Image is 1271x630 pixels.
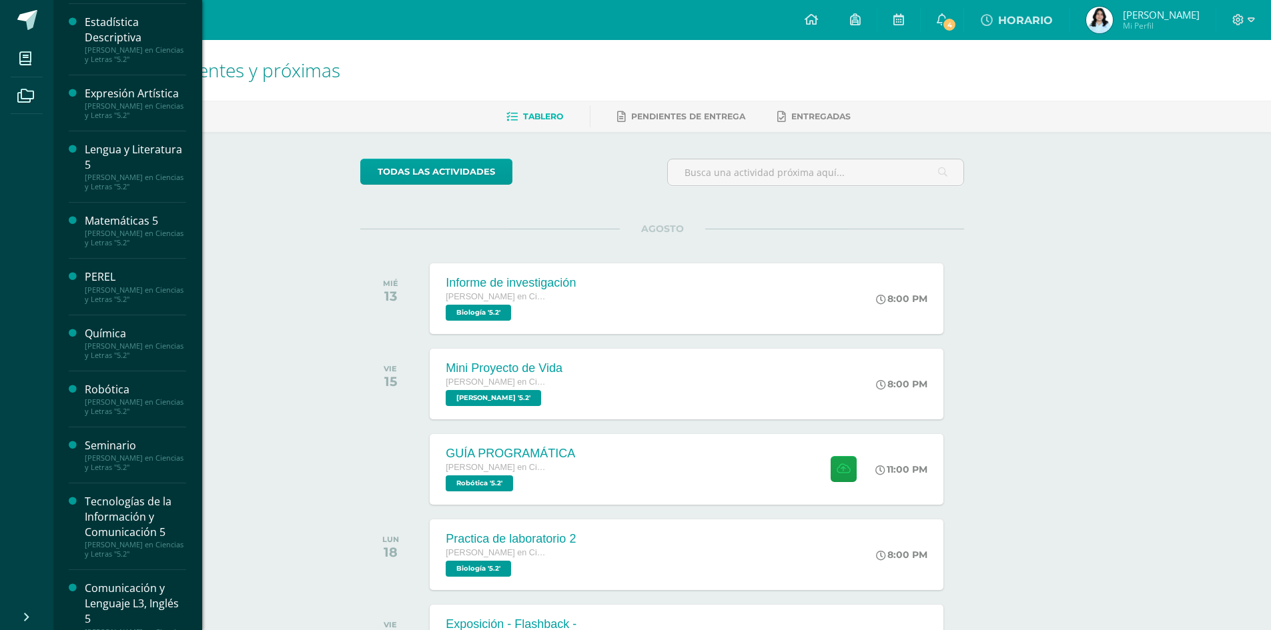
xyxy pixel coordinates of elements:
[85,438,186,472] a: Seminario[PERSON_NAME] en Ciencias y Letras "5.2"
[360,159,512,185] a: todas las Actividades
[383,620,398,629] div: VIE
[382,535,399,544] div: LUN
[85,173,186,191] div: [PERSON_NAME] en Ciencias y Letras "5.2"
[1123,20,1200,31] span: Mi Perfil
[875,463,927,475] div: 11:00 PM
[668,159,963,185] input: Busca una actividad próxima aquí...
[85,213,186,247] a: Matemáticas 5[PERSON_NAME] en Ciencias y Letras "5.2"
[85,581,186,627] div: Comunicación y Lenguaje L3, Inglés 5
[942,17,957,32] span: 4
[791,111,851,121] span: Entregadas
[383,279,398,288] div: MIÉ
[876,549,927,561] div: 8:00 PM
[446,447,575,461] div: GUÍA PROGRAMÁTICA
[446,561,511,577] span: Biología '5.2'
[85,326,186,341] div: Química
[382,544,399,560] div: 18
[1123,8,1200,21] span: [PERSON_NAME]
[446,377,546,387] span: [PERSON_NAME] en Ciencias y Letras
[446,276,576,290] div: Informe de investigación
[85,285,186,304] div: [PERSON_NAME] en Ciencias y Letras "5.2"
[446,305,511,321] span: Biología '5.2'
[631,111,745,121] span: Pendientes de entrega
[620,223,705,235] span: AGOSTO
[85,341,186,360] div: [PERSON_NAME] en Ciencias y Letras "5.2"
[85,269,186,285] div: PEREL
[85,229,186,247] div: [PERSON_NAME] en Ciencias y Letras "5.2"
[85,438,186,453] div: Seminario
[446,390,541,406] span: PEREL '5.2'
[85,142,186,173] div: Lengua y Literatura 5
[1086,7,1113,33] img: 8941c685f54627b9152dc87756334bd9.png
[85,86,186,101] div: Expresión Artística
[446,532,576,546] div: Practica de laboratorio 2
[85,15,186,64] a: Estadística Descriptiva[PERSON_NAME] en Ciencias y Letras "5.2"
[85,101,186,120] div: [PERSON_NAME] en Ciencias y Letras "5.2"
[523,111,563,121] span: Tablero
[446,475,513,491] span: Robótica '5.2'
[384,364,397,373] div: VIE
[85,213,186,229] div: Matemáticas 5
[998,14,1053,27] span: HORARIO
[85,86,186,120] a: Expresión Artística[PERSON_NAME] en Ciencias y Letras "5.2"
[85,142,186,191] a: Lengua y Literatura 5[PERSON_NAME] en Ciencias y Letras "5.2"
[777,106,851,127] a: Entregadas
[85,397,186,416] div: [PERSON_NAME] en Ciencias y Letras "5.2"
[617,106,745,127] a: Pendientes de entrega
[85,326,186,360] a: Química[PERSON_NAME] en Ciencias y Letras "5.2"
[85,540,186,559] div: [PERSON_NAME] en Ciencias y Letras "5.2"
[446,548,546,557] span: [PERSON_NAME] en Ciencias y Letras
[85,494,186,540] div: Tecnologías de la Información y Comunicación 5
[85,494,186,559] a: Tecnologías de la Información y Comunicación 5[PERSON_NAME] en Ciencias y Letras "5.2"
[446,292,546,301] span: [PERSON_NAME] en Ciencias y Letras
[85,15,186,45] div: Estadística Descriptiva
[876,293,927,305] div: 8:00 PM
[383,288,398,304] div: 13
[85,269,186,303] a: PEREL[PERSON_NAME] en Ciencias y Letras "5.2"
[69,57,340,83] span: Actividades recientes y próximas
[446,361,562,375] div: Mini Proyecto de Vida
[85,45,186,64] div: [PERSON_NAME] en Ciencias y Letras "5.2"
[85,453,186,472] div: [PERSON_NAME] en Ciencias y Letras "5.2"
[85,382,186,397] div: Robótica
[876,378,927,390] div: 8:00 PM
[506,106,563,127] a: Tablero
[384,373,397,389] div: 15
[446,463,546,472] span: [PERSON_NAME] en Ciencias y Letras
[85,382,186,416] a: Robótica[PERSON_NAME] en Ciencias y Letras "5.2"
